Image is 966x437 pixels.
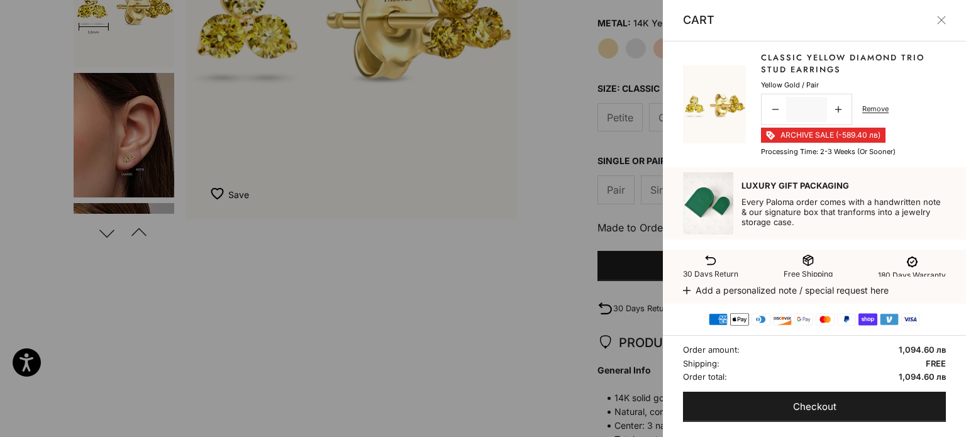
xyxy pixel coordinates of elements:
li: ARCHIVE SALE (-589.40 лв) [761,128,885,143]
img: box_2.jpg [683,172,733,235]
span: Shipping: [683,357,719,370]
input: Change quantity [786,97,827,122]
button: Checkout [683,392,946,422]
a: Classic Yellow Diamond Trio Stud Earrings [761,52,946,76]
span: 180 Days Warranty [878,270,946,280]
p: Cart [683,11,714,30]
a: Remove [862,103,889,114]
img: return-svgrepo-com.svg [704,254,717,267]
img: warranty-term-svgrepo-com.svg [903,253,921,271]
span: 1,094.60 лв [899,343,946,357]
button: Add a personalized note / special request here [683,277,946,304]
span: 1,094.60 лв [899,370,946,384]
p: Luxury Gift Packaging [741,180,946,191]
p: Every Paloma order comes with a handwritten note & our signature box that tranforms into a jewelr... [741,197,946,227]
span: Order amount: [683,343,740,357]
span: Free Shipping [784,269,833,279]
p: Yellow Gold / Pair [761,79,819,91]
span: Order total: [683,370,727,384]
p: Processing time: 2-3 weeks (or sooner) [761,146,896,157]
img: shipping-box-01-svgrepo-com.svg [802,254,814,267]
span: Checkout [793,399,836,415]
img: #YellowGold [683,65,746,143]
span: 30 Days Return [683,269,738,279]
span: FREE [926,357,946,370]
